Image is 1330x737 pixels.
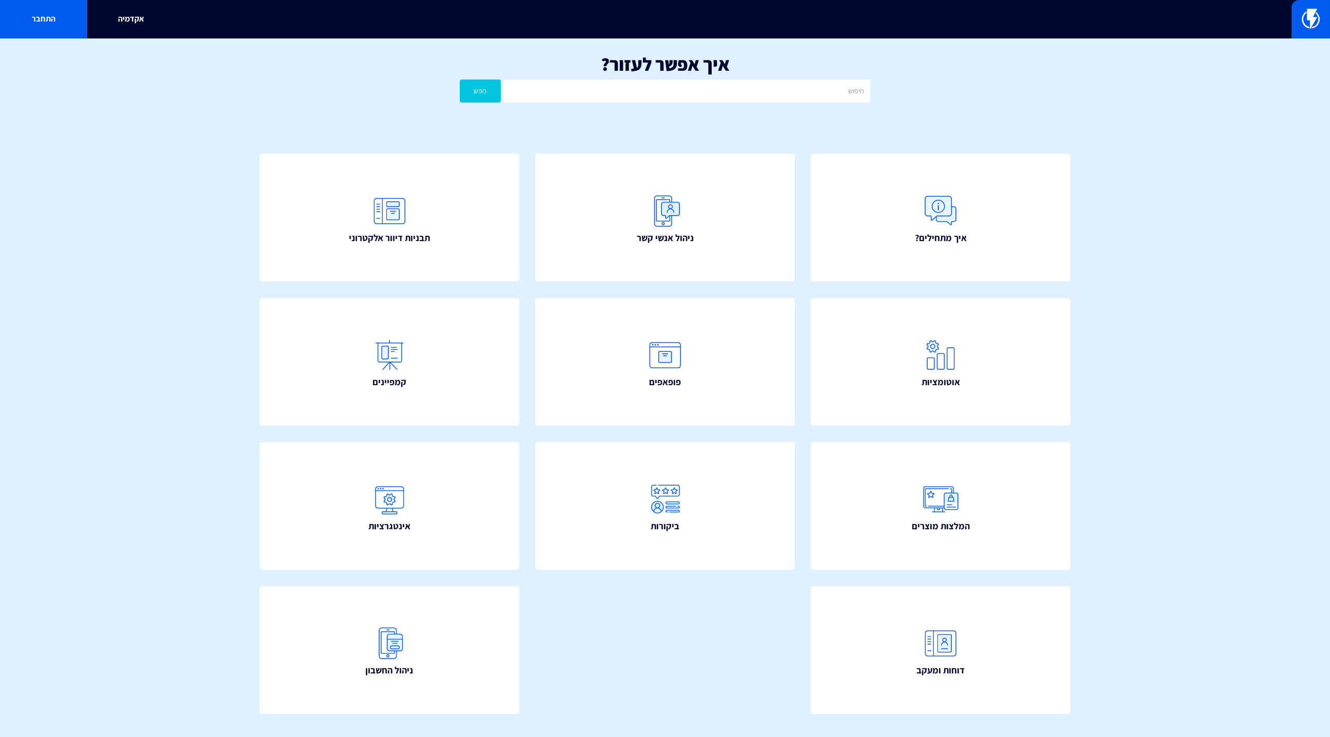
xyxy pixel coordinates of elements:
a: ניהול החשבון [260,586,519,714]
input: חיפוש [503,79,870,103]
span: קמפיינים [373,375,406,389]
span: ביקורות [651,520,679,533]
a: ביקורות [535,442,795,570]
span: איך מתחילים? [915,231,967,245]
a: אוטומציות [811,298,1070,426]
span: אינטגרציות [368,520,410,533]
span: המלצות מוצרים [912,520,970,533]
a: פופאפים [535,298,795,426]
a: תבניות דיוור אלקטרוני [260,154,519,282]
a: קמפיינים [260,298,519,426]
span: ניהול החשבון [365,664,413,677]
button: חפש [460,79,501,103]
a: אינטגרציות [260,442,519,570]
h1: איך אפשר לעזור? [15,54,1315,74]
span: דוחות ומעקב [916,664,965,677]
a: איך מתחילים? [811,154,1070,282]
span: ניהול אנשי קשר [637,231,694,245]
span: אוטומציות [922,375,960,389]
a: המלצות מוצרים [811,442,1070,570]
a: ניהול אנשי קשר [535,154,795,282]
span: פופאפים [649,375,681,389]
a: דוחות ומעקב [811,586,1070,714]
span: תבניות דיוור אלקטרוני [349,231,430,245]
